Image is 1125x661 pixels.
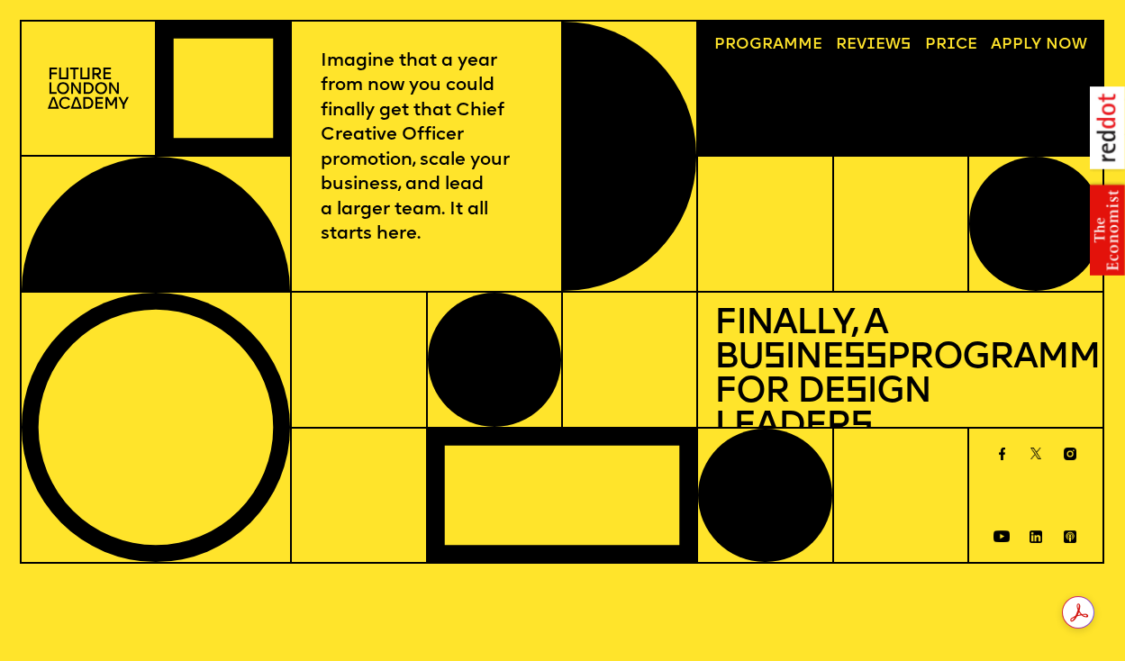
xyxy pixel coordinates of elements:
span: A [991,37,1002,52]
span: s [845,375,866,411]
span: a [773,37,784,52]
span: s [850,409,872,445]
a: Programme [706,29,830,60]
a: Apply now [983,29,1094,60]
p: Imagine that a year from now you could finally get that Chief Creative Officer promotion, scale y... [321,50,533,248]
a: Reviews [828,29,918,60]
span: s [763,340,785,376]
span: ss [843,340,886,376]
a: Price [917,29,984,60]
h1: Finally, a Bu ine Programme for De ign Leader [714,308,1087,445]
